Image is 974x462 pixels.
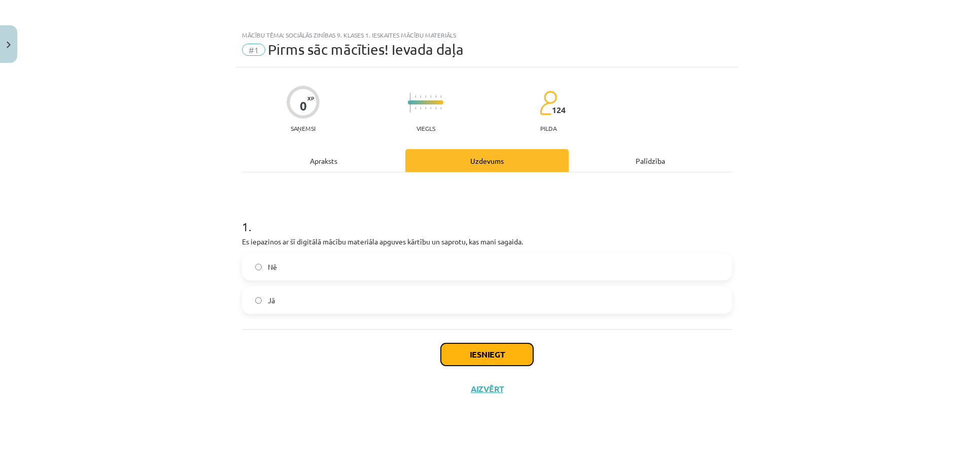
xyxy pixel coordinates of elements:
img: icon-short-line-57e1e144782c952c97e751825c79c345078a6d821885a25fce030b3d8c18986b.svg [415,95,416,98]
img: icon-short-line-57e1e144782c952c97e751825c79c345078a6d821885a25fce030b3d8c18986b.svg [430,107,431,110]
button: Aizvērt [468,384,506,394]
span: #1 [242,44,265,56]
p: Viegls [416,125,435,132]
img: icon-close-lesson-0947bae3869378f0d4975bcd49f059093ad1ed9edebbc8119c70593378902aed.svg [7,42,11,48]
p: Es iepazinos ar šī digitālā mācību materiāla apguves kārtību un saprotu, kas mani sagaida. [242,236,732,247]
img: icon-long-line-d9ea69661e0d244f92f715978eff75569469978d946b2353a9bb055b3ed8787d.svg [410,93,411,113]
p: Saņemsi [287,125,320,132]
img: icon-short-line-57e1e144782c952c97e751825c79c345078a6d821885a25fce030b3d8c18986b.svg [435,95,436,98]
p: pilda [540,125,556,132]
img: icon-short-line-57e1e144782c952c97e751825c79c345078a6d821885a25fce030b3d8c18986b.svg [425,95,426,98]
img: icon-short-line-57e1e144782c952c97e751825c79c345078a6d821885a25fce030b3d8c18986b.svg [420,95,421,98]
div: Apraksts [242,149,405,172]
div: 0 [300,99,307,113]
img: icon-short-line-57e1e144782c952c97e751825c79c345078a6d821885a25fce030b3d8c18986b.svg [435,107,436,110]
input: Nē [255,264,262,270]
h1: 1 . [242,202,732,233]
span: Pirms sāc mācīties! Ievada daļa [268,41,464,58]
span: Nē [268,262,277,272]
input: Jā [255,297,262,304]
span: XP [307,95,314,101]
div: Uzdevums [405,149,569,172]
img: icon-short-line-57e1e144782c952c97e751825c79c345078a6d821885a25fce030b3d8c18986b.svg [425,107,426,110]
span: 124 [552,105,566,115]
img: icon-short-line-57e1e144782c952c97e751825c79c345078a6d821885a25fce030b3d8c18986b.svg [415,107,416,110]
img: icon-short-line-57e1e144782c952c97e751825c79c345078a6d821885a25fce030b3d8c18986b.svg [440,107,441,110]
button: Iesniegt [441,343,533,366]
img: icon-short-line-57e1e144782c952c97e751825c79c345078a6d821885a25fce030b3d8c18986b.svg [420,107,421,110]
img: icon-short-line-57e1e144782c952c97e751825c79c345078a6d821885a25fce030b3d8c18986b.svg [430,95,431,98]
div: Mācību tēma: Sociālās zinības 9. klases 1. ieskaites mācību materiāls [242,31,732,39]
span: Jā [268,295,275,306]
img: students-c634bb4e5e11cddfef0936a35e636f08e4e9abd3cc4e673bd6f9a4125e45ecb1.svg [539,90,557,116]
div: Palīdzība [569,149,732,172]
img: icon-short-line-57e1e144782c952c97e751825c79c345078a6d821885a25fce030b3d8c18986b.svg [440,95,441,98]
